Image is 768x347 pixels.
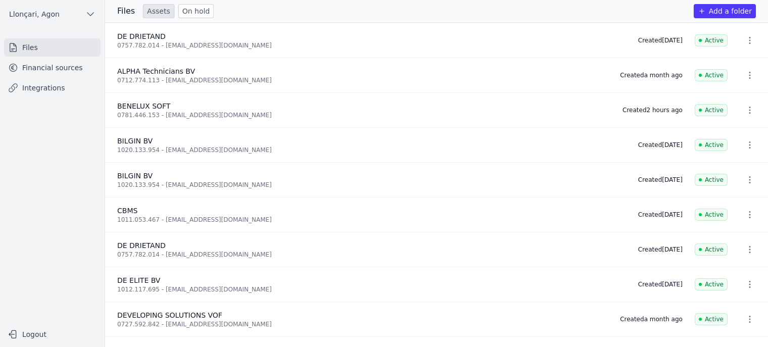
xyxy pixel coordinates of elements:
button: Logout [4,326,101,342]
font: DE ELITE BV [117,276,160,284]
font: Created [638,211,662,218]
font: DEVELOPING SOLUTIONS VOF [117,311,222,319]
font: Active [705,107,724,114]
a: On hold [178,4,214,18]
font: Logout [22,330,46,338]
a: Files [4,38,101,57]
font: [DATE] [662,211,683,218]
a: Financial sources [4,59,101,77]
font: Active [705,211,724,218]
font: Files [117,6,135,16]
font: CBMS [117,207,137,215]
font: Created [638,37,662,44]
font: Active [705,281,724,288]
font: Created [620,72,644,79]
font: 2 hours ago [647,107,683,114]
font: Active [705,316,724,323]
font: 0712.774.113 - [EMAIL_ADDRESS][DOMAIN_NAME] [117,77,272,84]
font: Active [705,37,724,44]
font: On hold [182,7,210,15]
font: Created [638,281,662,288]
font: Active [705,176,724,183]
font: Integrations [22,84,65,92]
font: 0727.592.842 - [EMAIL_ADDRESS][DOMAIN_NAME] [117,321,272,328]
font: Add a folder [709,7,752,15]
font: [DATE] [662,37,683,44]
font: DE DRIETAND [117,32,166,40]
font: BENELUX SOFT [117,102,170,110]
font: Created [622,107,647,114]
font: 1011.053.467 - [EMAIL_ADDRESS][DOMAIN_NAME] [117,216,272,223]
font: Created [638,176,662,183]
button: Llonçari, Agon [4,6,101,22]
font: Active [705,72,724,79]
button: Add a folder [694,4,756,18]
font: 0757.782.014 - [EMAIL_ADDRESS][DOMAIN_NAME] [117,42,272,49]
font: DE DRIETAND [117,241,166,250]
font: Files [22,43,38,52]
font: BILGIN BV [117,172,153,180]
font: Financial sources [22,64,83,72]
font: 0757.782.014 - [EMAIL_ADDRESS][DOMAIN_NAME] [117,251,272,258]
font: 1020.133.954 - [EMAIL_ADDRESS][DOMAIN_NAME] [117,181,272,188]
font: BILGIN BV [117,137,153,145]
font: Created [638,246,662,253]
font: [DATE] [662,281,683,288]
a: Integrations [4,79,101,97]
font: Created [620,316,644,323]
font: a month ago [644,316,683,323]
font: ALPHA Technicians BV [117,67,195,75]
font: 0781.446.153 - [EMAIL_ADDRESS][DOMAIN_NAME] [117,112,272,119]
font: Active [705,246,724,253]
font: 1012.117.695 - [EMAIL_ADDRESS][DOMAIN_NAME] [117,286,272,293]
font: [DATE] [662,246,683,253]
a: Assets [143,4,174,18]
font: 1020.133.954 - [EMAIL_ADDRESS][DOMAIN_NAME] [117,146,272,154]
font: Llonçari, Agon [9,10,60,18]
font: [DATE] [662,176,683,183]
font: a month ago [644,72,683,79]
font: Assets [147,7,170,15]
font: Active [705,141,724,148]
font: [DATE] [662,141,683,148]
font: Created [638,141,662,148]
